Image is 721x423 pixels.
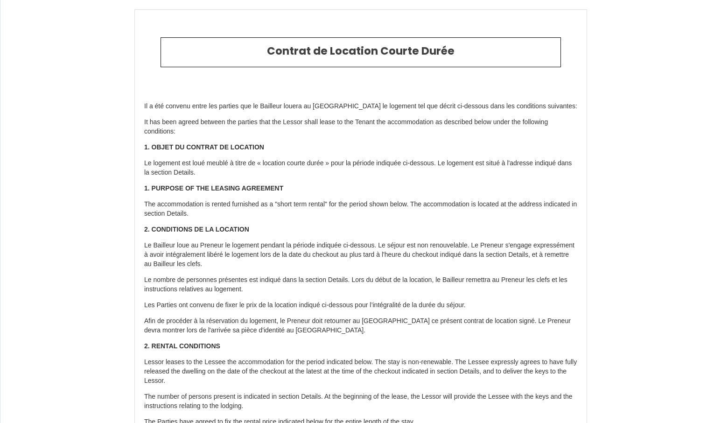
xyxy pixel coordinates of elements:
[144,102,577,111] p: Il a été convenu entre les parties que le Bailleur louera au [GEOGRAPHIC_DATA] le logement tel qu...
[144,342,220,350] strong: 2. RENTAL CONDITIONS
[144,275,577,294] p: Le nombre de personnes présentes est indiqué dans la section Details. Lors du début de la locatio...
[144,159,577,177] p: Le logement est loué meublé à titre de « location courte durée » pour la période indiquée ci-dess...
[144,392,577,411] p: The number of persons present is indicated in section Details. At the beginning of the lease, the...
[144,200,577,219] p: The accommodation is rented furnished as a "short term rental" for the period shown below. The ac...
[144,143,264,151] strong: 1. OBJET DU CONTRAT DE LOCATION
[144,301,577,310] p: Les Parties ont convenu de fixer le prix de la location indiqué ci-dessous pour l’intégralité de ...
[144,241,577,269] p: Le Bailleur loue au Preneur le logement pendant la période indiquée ci-dessous. Le séjour est non...
[144,118,577,136] p: It has been agreed between the parties that the Lessor shall lease to the Tenant the accommodatio...
[144,317,577,335] p: Afin de procéder à la réservation du logement, le Preneur doit retourner au [GEOGRAPHIC_DATA] ce ...
[144,358,577,386] p: Lessor leases to the Lessee the accommodation for the period indicated below. The stay is non-ren...
[144,226,249,233] strong: 2. CONDITIONS DE LA LOCATION
[168,45,553,58] h2: Contrat de Location Courte Durée
[144,184,283,192] strong: 1. PURPOSE OF THE LEASING AGREEMENT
